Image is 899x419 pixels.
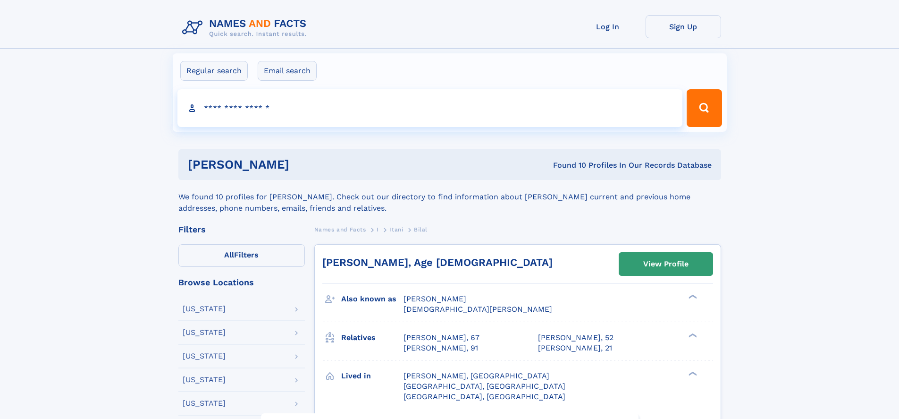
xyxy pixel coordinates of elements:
[646,15,721,38] a: Sign Up
[570,15,646,38] a: Log In
[403,305,552,314] span: [DEMOGRAPHIC_DATA][PERSON_NAME]
[341,330,403,346] h3: Relatives
[178,15,314,41] img: Logo Names and Facts
[183,400,226,407] div: [US_STATE]
[538,333,613,343] a: [PERSON_NAME], 52
[178,278,305,287] div: Browse Locations
[686,332,697,338] div: ❯
[341,291,403,307] h3: Also known as
[686,294,697,300] div: ❯
[403,392,565,401] span: [GEOGRAPHIC_DATA], [GEOGRAPHIC_DATA]
[178,244,305,267] label: Filters
[183,329,226,336] div: [US_STATE]
[177,89,683,127] input: search input
[619,253,713,275] a: View Profile
[183,305,226,313] div: [US_STATE]
[687,89,722,127] button: Search Button
[183,376,226,384] div: [US_STATE]
[341,368,403,384] h3: Lived in
[403,333,479,343] a: [PERSON_NAME], 67
[403,371,549,380] span: [PERSON_NAME], [GEOGRAPHIC_DATA]
[403,343,478,353] a: [PERSON_NAME], 91
[377,226,379,233] span: I
[414,226,428,233] span: Bilal
[224,250,234,259] span: All
[643,253,689,275] div: View Profile
[178,225,305,234] div: Filters
[686,370,697,376] div: ❯
[183,352,226,360] div: [US_STATE]
[314,223,366,235] a: Names and Facts
[258,61,317,81] label: Email search
[389,223,403,235] a: Itani
[421,160,712,171] div: Found 10 Profiles In Our Records Database
[403,382,565,391] span: [GEOGRAPHIC_DATA], [GEOGRAPHIC_DATA]
[322,257,553,268] a: [PERSON_NAME], Age [DEMOGRAPHIC_DATA]
[389,226,403,233] span: Itani
[188,159,421,171] h1: [PERSON_NAME]
[403,294,466,303] span: [PERSON_NAME]
[180,61,248,81] label: Regular search
[377,223,379,235] a: I
[538,343,612,353] a: [PERSON_NAME], 21
[178,180,721,214] div: We found 10 profiles for [PERSON_NAME]. Check out our directory to find information about [PERSON...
